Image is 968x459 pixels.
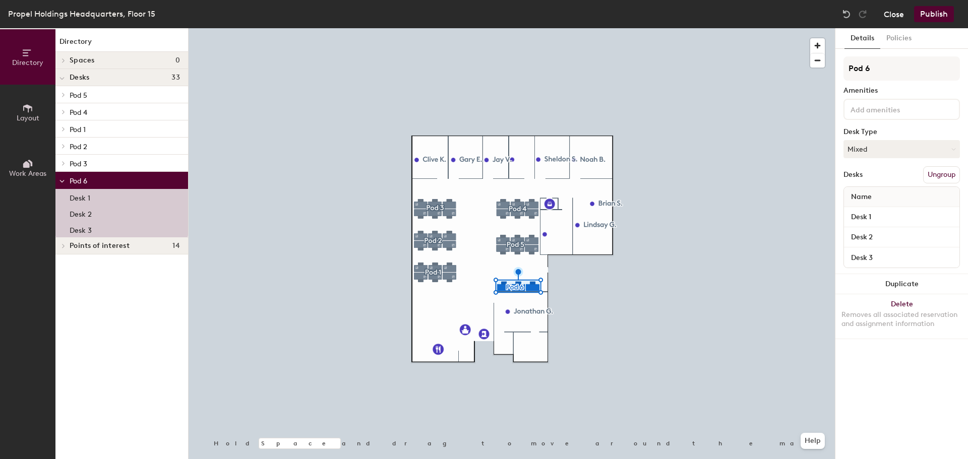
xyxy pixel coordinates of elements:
[843,87,960,95] div: Amenities
[70,108,87,117] span: Pod 4
[914,6,954,22] button: Publish
[849,103,939,115] input: Add amenities
[843,171,863,179] div: Desks
[846,188,877,206] span: Name
[70,91,87,100] span: Pod 5
[923,166,960,183] button: Ungroup
[846,250,957,265] input: Unnamed desk
[17,114,39,122] span: Layout
[841,9,852,19] img: Undo
[9,169,46,178] span: Work Areas
[70,242,130,250] span: Points of interest
[70,223,92,235] p: Desk 3
[172,242,180,250] span: 14
[835,294,968,339] button: DeleteRemoves all associated reservation and assignment information
[171,74,180,82] span: 33
[858,9,868,19] img: Redo
[12,58,43,67] span: Directory
[70,143,87,151] span: Pod 2
[70,191,90,203] p: Desk 1
[843,140,960,158] button: Mixed
[70,74,89,82] span: Desks
[835,274,968,294] button: Duplicate
[843,128,960,136] div: Desk Type
[70,125,86,134] span: Pod 1
[55,36,188,52] h1: Directory
[846,210,957,224] input: Unnamed desk
[70,160,87,168] span: Pod 3
[844,28,880,49] button: Details
[884,6,904,22] button: Close
[175,56,180,64] span: 0
[841,310,962,329] div: Removes all associated reservation and assignment information
[70,56,95,64] span: Spaces
[70,207,92,219] p: Desk 2
[70,177,87,185] span: Pod 6
[846,230,957,244] input: Unnamed desk
[8,8,155,20] div: Propel Holdings Headquarters, Floor 15
[801,433,825,449] button: Help
[880,28,918,49] button: Policies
